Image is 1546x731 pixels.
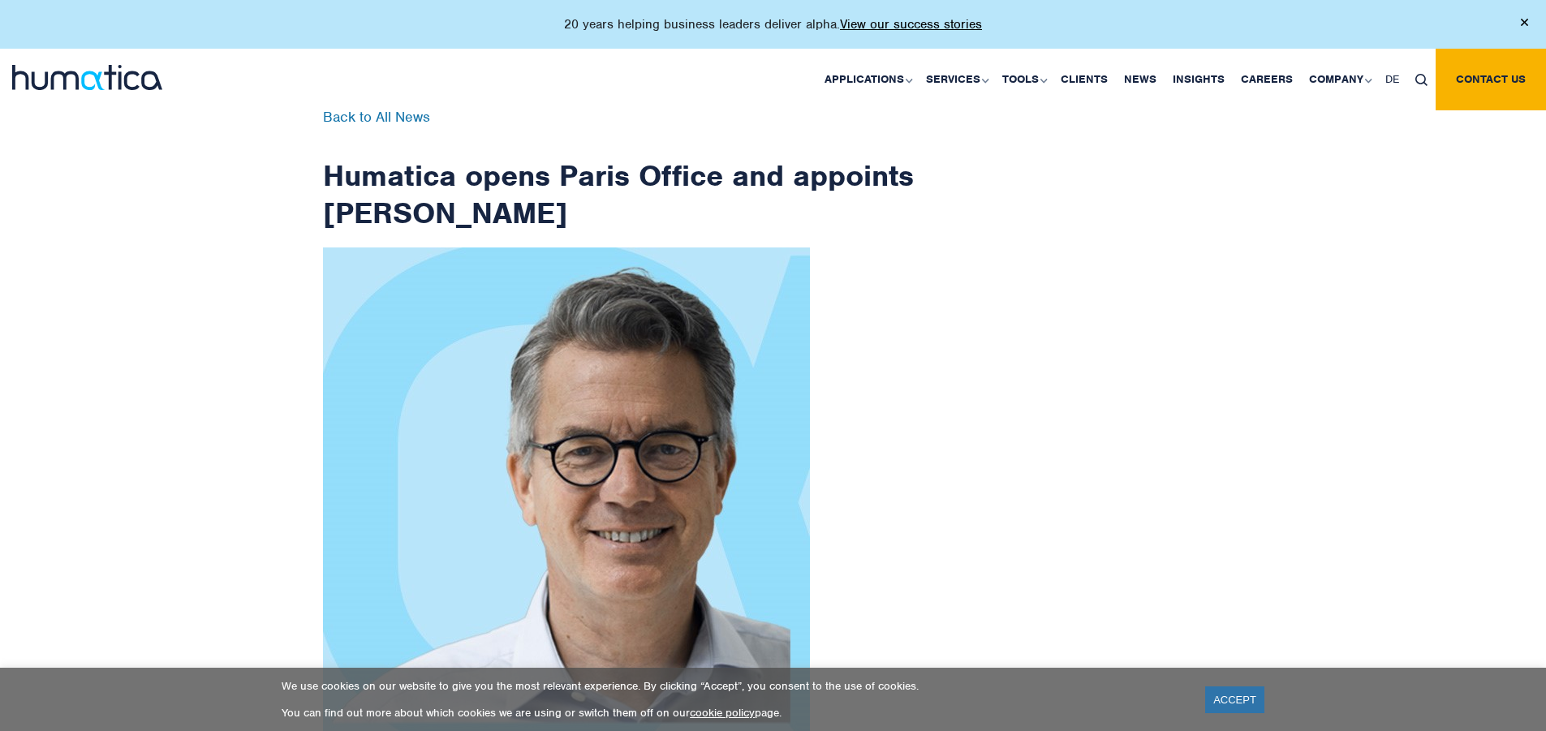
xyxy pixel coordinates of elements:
img: logo [12,65,162,90]
a: View our success stories [840,16,982,32]
a: Company [1301,49,1377,110]
h1: Humatica opens Paris Office and appoints [PERSON_NAME] [323,110,915,231]
a: ACCEPT [1205,686,1264,713]
p: You can find out more about which cookies we are using or switch them off on our page. [282,706,1185,720]
img: search_icon [1415,74,1428,86]
a: cookie policy [690,706,755,720]
a: Applications [816,49,918,110]
a: Contact us [1436,49,1546,110]
a: Back to All News [323,108,430,126]
a: Insights [1165,49,1233,110]
a: Careers [1233,49,1301,110]
a: Tools [994,49,1053,110]
p: 20 years helping business leaders deliver alpha. [564,16,982,32]
span: DE [1385,72,1399,86]
a: Services [918,49,994,110]
a: DE [1377,49,1407,110]
a: Clients [1053,49,1116,110]
a: News [1116,49,1165,110]
p: We use cookies on our website to give you the most relevant experience. By clicking “Accept”, you... [282,679,1185,693]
